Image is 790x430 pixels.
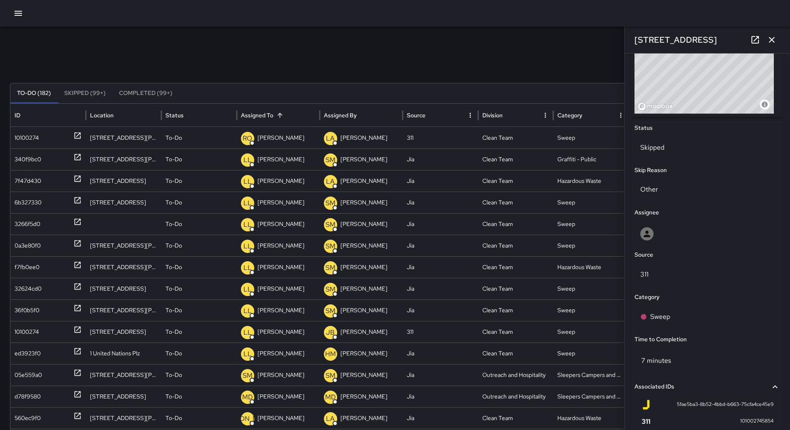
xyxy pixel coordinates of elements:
p: [PERSON_NAME] [340,257,387,278]
p: [PERSON_NAME] [258,214,304,235]
p: [PERSON_NAME] [340,235,387,256]
p: To-Do [165,257,182,278]
div: Clean Team [478,192,554,213]
p: To-Do [165,127,182,148]
p: RO [243,134,252,143]
div: 560ec9f0 [15,408,41,429]
button: Source column menu [464,109,476,121]
p: LL [243,155,252,165]
p: To-Do [165,278,182,299]
p: LL [243,177,252,187]
p: SM [326,371,335,381]
div: Clean Team [478,407,554,429]
div: Jia [403,299,478,321]
p: [PERSON_NAME] [258,300,304,321]
div: Sweep [553,213,629,235]
p: [PERSON_NAME] [258,192,304,213]
button: Category column menu [615,109,627,121]
div: Sleepers Campers and Loiterers [553,386,629,407]
p: [PERSON_NAME] [340,321,387,343]
p: SM [243,371,253,381]
p: SM [326,155,335,165]
div: Sweep [553,321,629,343]
button: Completed (99+) [112,83,179,103]
button: Division column menu [540,109,551,121]
div: 1 United Nations Plz [86,343,161,364]
div: f7fb0ee0 [15,257,39,278]
div: Clean Team [478,148,554,170]
div: 701 Golden Gate Avenue [86,192,161,213]
p: To-Do [165,321,182,343]
div: 3266f5d0 [15,214,40,235]
p: [PERSON_NAME] [220,414,275,424]
p: LA [326,134,335,143]
div: Sweep [553,299,629,321]
div: Clean Team [478,256,554,278]
p: [PERSON_NAME] [340,364,387,386]
div: Division [482,112,503,119]
button: To-Do (182) [10,83,58,103]
p: LL [243,241,252,251]
p: [PERSON_NAME] [258,170,304,192]
p: [PERSON_NAME] [258,127,304,148]
div: 10100274 [15,321,39,343]
p: To-Do [165,386,182,407]
div: Clean Team [478,213,554,235]
p: [PERSON_NAME] [340,149,387,170]
p: [PERSON_NAME] [258,257,304,278]
p: To-Do [165,408,182,429]
div: Clean Team [478,299,554,321]
div: 601 Mcallister Street [86,299,161,321]
div: Hazardous Waste [553,170,629,192]
div: Sleepers Campers and Loiterers [553,364,629,386]
div: Outreach and Hospitality [478,364,554,386]
div: Outreach and Hospitality [478,386,554,407]
div: Assigned By [324,112,357,119]
button: Sort [274,109,286,121]
p: [PERSON_NAME] [340,300,387,321]
div: 409 Gough Street [86,364,161,386]
div: 311 [403,127,478,148]
p: [PERSON_NAME] [340,127,387,148]
p: SM [326,198,335,208]
p: [PERSON_NAME] [258,386,304,407]
div: Clean Team [478,278,554,299]
p: SM [326,263,335,273]
p: To-Do [165,235,182,256]
p: LL [243,220,252,230]
div: Jia [403,364,478,386]
p: [PERSON_NAME] [340,408,387,429]
p: LL [243,306,252,316]
p: SM [326,241,335,251]
div: Jia [403,256,478,278]
p: To-Do [165,170,182,192]
div: Jia [403,192,478,213]
div: Jia [403,343,478,364]
div: Clean Team [478,321,554,343]
div: 7f47d430 [15,170,41,192]
p: To-Do [165,192,182,213]
div: 600 Mcallister Street [86,235,161,256]
p: [PERSON_NAME] [340,386,387,407]
div: 0a3e80f0 [15,235,41,256]
p: [PERSON_NAME] [258,408,304,429]
p: LL [243,349,252,359]
div: Clean Team [478,343,554,364]
p: [PERSON_NAME] [340,214,387,235]
p: To-Do [165,300,182,321]
div: Sweep [553,192,629,213]
button: Skipped (99+) [58,83,112,103]
p: [PERSON_NAME] [340,343,387,364]
p: JB [326,328,335,338]
p: LL [243,198,252,208]
div: Jia [403,235,478,256]
div: Graffiti - Public [553,148,629,170]
p: [PERSON_NAME] [340,170,387,192]
div: 340f9bc0 [15,149,41,170]
div: Jia [403,386,478,407]
div: 625 Turk Street [86,170,161,192]
p: LL [243,263,252,273]
div: Sweep [553,127,629,148]
div: 601 Van Ness Avenue [86,148,161,170]
p: SM [326,284,335,294]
